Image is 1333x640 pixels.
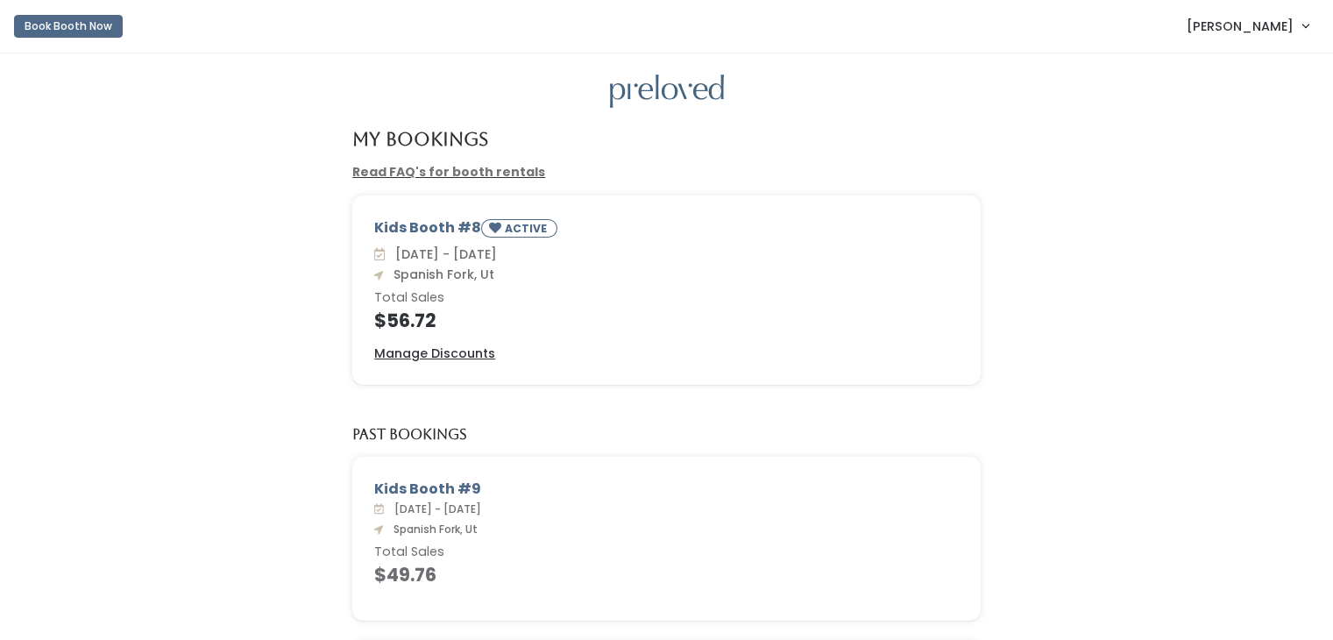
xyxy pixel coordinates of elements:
div: Kids Booth #8 [374,217,959,245]
h5: Past Bookings [352,427,467,443]
div: Kids Booth #9 [374,479,959,500]
small: ACTIVE [505,221,550,236]
a: Book Booth Now [14,7,123,46]
h4: My Bookings [352,129,488,149]
span: [PERSON_NAME] [1187,17,1294,36]
span: [DATE] - [DATE] [387,501,481,516]
img: preloved logo [610,75,724,109]
span: Spanish Fork, Ut [386,266,494,283]
a: Manage Discounts [374,345,495,363]
span: [DATE] - [DATE] [388,245,497,263]
a: [PERSON_NAME] [1169,7,1326,45]
a: Read FAQ's for booth rentals [352,163,545,181]
button: Book Booth Now [14,15,123,38]
span: Spanish Fork, Ut [386,522,478,537]
h6: Total Sales [374,545,959,559]
h6: Total Sales [374,291,959,305]
u: Manage Discounts [374,345,495,362]
h4: $49.76 [374,565,959,585]
h4: $56.72 [374,310,959,331]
